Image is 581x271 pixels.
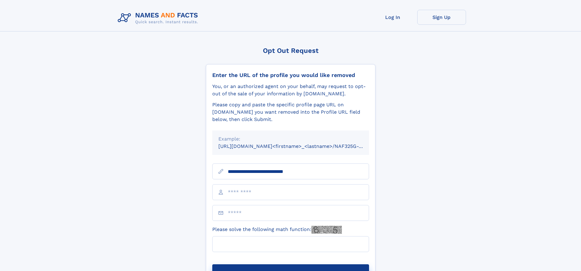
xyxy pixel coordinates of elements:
a: Sign Up [417,10,466,25]
img: Logo Names and Facts [115,10,203,26]
div: Enter the URL of the profile you would like removed [212,72,369,79]
div: You, or an authorized agent on your behalf, may request to opt-out of the sale of your informatio... [212,83,369,97]
label: Please solve the following math function: [212,226,342,234]
div: Please copy and paste the specific profile page URL on [DOMAIN_NAME] you want removed into the Pr... [212,101,369,123]
div: Opt Out Request [206,47,375,54]
div: Example: [218,135,363,143]
small: [URL][DOMAIN_NAME]<firstname>_<lastname>/NAF325G-xxxxxxxx [218,143,381,149]
a: Log In [368,10,417,25]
